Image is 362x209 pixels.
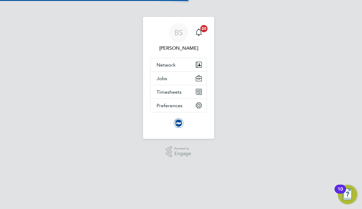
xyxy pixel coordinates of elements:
span: Engage [174,151,191,156]
img: brightonandhovealbion-logo-retina.png [174,118,183,128]
button: Preferences [151,99,207,112]
span: Powered by [174,146,191,151]
a: 20 [193,23,205,42]
a: Powered byEngage [166,146,192,158]
button: Jobs [151,72,207,85]
nav: Main navigation [143,17,214,139]
button: Network [151,58,207,71]
div: 10 [338,189,343,197]
span: BS [174,29,183,36]
span: Ben Smith [150,45,207,52]
a: Go to home page [150,118,207,128]
a: BS[PERSON_NAME] [150,23,207,52]
span: Preferences [157,103,183,108]
button: Open Resource Center, 10 new notifications [338,185,357,204]
span: Network [157,62,176,68]
span: Jobs [157,76,167,81]
span: 20 [200,25,208,32]
button: Timesheets [151,85,207,98]
span: Timesheets [157,89,182,95]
